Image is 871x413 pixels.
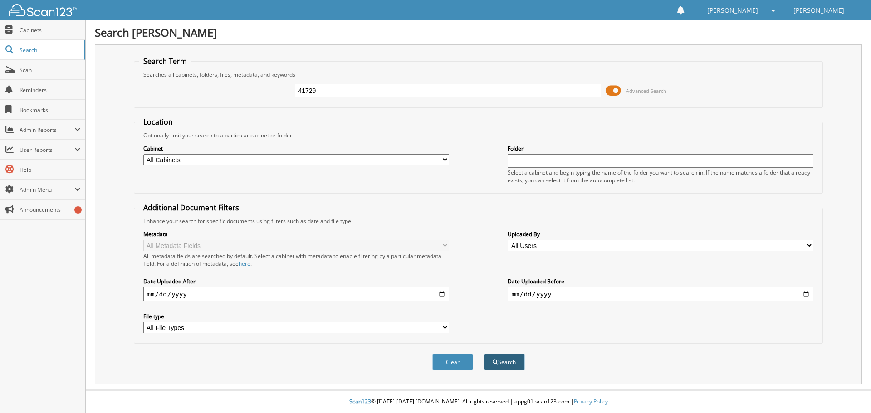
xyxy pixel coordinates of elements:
[139,131,818,139] div: Optionally limit your search to a particular cabinet or folder
[432,354,473,370] button: Clear
[20,126,74,134] span: Admin Reports
[143,277,449,285] label: Date Uploaded After
[143,145,449,152] label: Cabinet
[626,87,666,94] span: Advanced Search
[86,391,871,413] div: © [DATE]-[DATE] [DOMAIN_NAME]. All rights reserved | appg01-scan123-com |
[484,354,525,370] button: Search
[20,26,81,34] span: Cabinets
[20,106,81,114] span: Bookmarks
[20,146,74,154] span: User Reports
[20,46,79,54] span: Search
[143,252,449,267] div: All metadata fields are searched by default. Select a cabinet with metadata to enable filtering b...
[139,56,191,66] legend: Search Term
[20,86,81,94] span: Reminders
[143,230,449,238] label: Metadata
[139,217,818,225] div: Enhance your search for specific documents using filters such as date and file type.
[574,398,608,405] a: Privacy Policy
[20,186,74,194] span: Admin Menu
[793,8,844,13] span: [PERSON_NAME]
[9,4,77,16] img: scan123-logo-white.svg
[143,312,449,320] label: File type
[349,398,371,405] span: Scan123
[139,71,818,78] div: Searches all cabinets, folders, files, metadata, and keywords
[508,277,813,285] label: Date Uploaded Before
[826,369,871,413] iframe: Chat Widget
[239,260,250,267] a: here
[707,8,758,13] span: [PERSON_NAME]
[508,169,813,184] div: Select a cabinet and begin typing the name of the folder you want to search in. If the name match...
[139,117,177,127] legend: Location
[95,25,862,40] h1: Search [PERSON_NAME]
[508,287,813,301] input: end
[508,230,813,238] label: Uploaded By
[20,66,81,74] span: Scan
[139,203,244,213] legend: Additional Document Filters
[143,287,449,301] input: start
[20,166,81,174] span: Help
[20,206,81,214] span: Announcements
[508,145,813,152] label: Folder
[74,206,82,214] div: 1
